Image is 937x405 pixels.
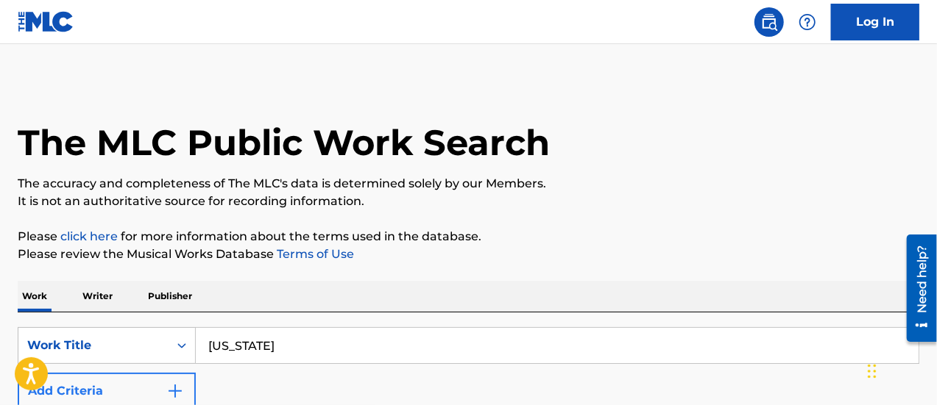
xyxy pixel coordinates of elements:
[868,349,877,393] div: Drag
[18,228,919,245] p: Please for more information about the terms used in the database.
[18,245,919,263] p: Please review the Musical Works Database
[166,382,184,400] img: 9d2ae6d4665cec9f34b9.svg
[144,281,197,312] p: Publisher
[799,13,816,31] img: help
[754,7,784,37] a: Public Search
[793,7,822,37] div: Help
[78,281,117,312] p: Writer
[18,193,919,210] p: It is not an authoritative source for recording information.
[60,229,118,243] a: click here
[27,337,160,354] div: Work Title
[18,11,74,32] img: MLC Logo
[863,334,937,405] iframe: Chat Widget
[18,121,550,165] h1: The MLC Public Work Search
[274,247,354,261] a: Terms of Use
[18,175,919,193] p: The accuracy and completeness of The MLC's data is determined solely by our Members.
[18,281,52,312] p: Work
[896,229,937,347] iframe: Resource Center
[760,13,778,31] img: search
[831,4,919,40] a: Log In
